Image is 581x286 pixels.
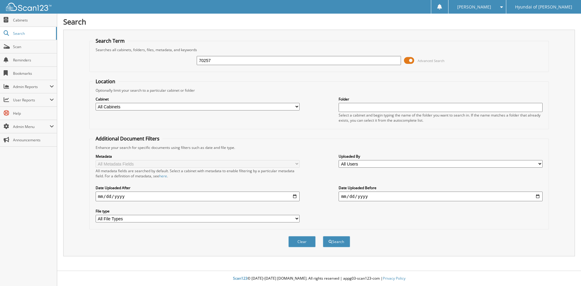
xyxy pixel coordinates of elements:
legend: Location [93,78,118,85]
div: Searches all cabinets, folders, files, metadata, and keywords [93,47,546,52]
h1: Search [63,17,575,27]
label: Uploaded By [339,154,543,159]
iframe: Chat Widget [551,257,581,286]
label: Folder [339,97,543,102]
button: Search [323,236,350,247]
legend: Additional Document Filters [93,135,162,142]
span: Search [13,31,53,36]
img: scan123-logo-white.svg [6,3,51,11]
input: end [339,192,543,201]
input: start [96,192,300,201]
span: Hyundai of [PERSON_NAME] [515,5,572,9]
label: Cabinet [96,97,300,102]
span: Help [13,111,54,116]
div: All metadata fields are searched by default. Select a cabinet with metadata to enable filtering b... [96,168,300,179]
label: Date Uploaded After [96,185,300,190]
div: © [DATE]-[DATE] [DOMAIN_NAME]. All rights reserved | appg03-scan123-com | [57,271,581,286]
span: Admin Reports [13,84,50,89]
button: Clear [288,236,316,247]
label: Metadata [96,154,300,159]
span: Advanced Search [418,58,445,63]
span: Bookmarks [13,71,54,76]
span: [PERSON_NAME] [457,5,491,9]
span: Scan [13,44,54,49]
a: here [159,173,167,179]
a: Privacy Policy [383,276,405,281]
span: Announcements [13,137,54,143]
span: Scan123 [233,276,248,281]
span: User Reports [13,97,50,103]
div: Enhance your search for specific documents using filters such as date and file type. [93,145,546,150]
div: Optionally limit your search to a particular cabinet or folder [93,88,546,93]
label: File type [96,209,300,214]
span: Cabinets [13,18,54,23]
div: Select a cabinet and begin typing the name of the folder you want to search in. If the name match... [339,113,543,123]
label: Date Uploaded Before [339,185,543,190]
span: Reminders [13,58,54,63]
span: Admin Menu [13,124,50,129]
legend: Search Term [93,38,128,44]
